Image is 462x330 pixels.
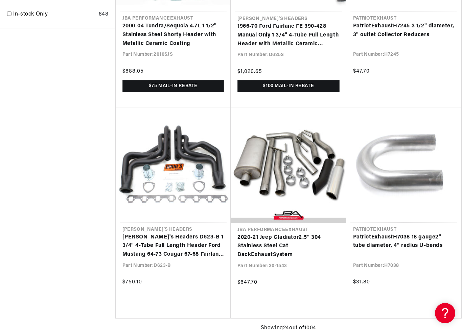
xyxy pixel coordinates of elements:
[122,22,224,48] a: 2000-04 Tundra/Sequoia 4.7L 1 1/2" Stainless Steel Shorty Header with Metallic Ceramic Coating
[237,22,340,48] a: 1966-70 Ford Fairlane FE 390-428 Manual Only 1 3/4" 4-Tube Full Length Header with Metallic Ceram...
[237,233,340,259] a: 2020-21 Jeep Gladiator2.5" 304 Stainless Steel Cat BackExhaustSystem
[122,233,224,259] a: [PERSON_NAME]'s Headers D623-B 1 3/4" 4-Tube Full Length Header Ford Mustang 64-73 Cougar 67-68 F...
[353,233,455,250] a: PatriotExhaustH7038 18 gauge2" tube diameter, 4" radius U-bends
[13,10,96,19] a: In-stock Only
[353,22,455,39] a: PatriotExhaustH7245 3 1/2" diameter, 3" outlet Collector Reducers
[99,10,109,19] div: 848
